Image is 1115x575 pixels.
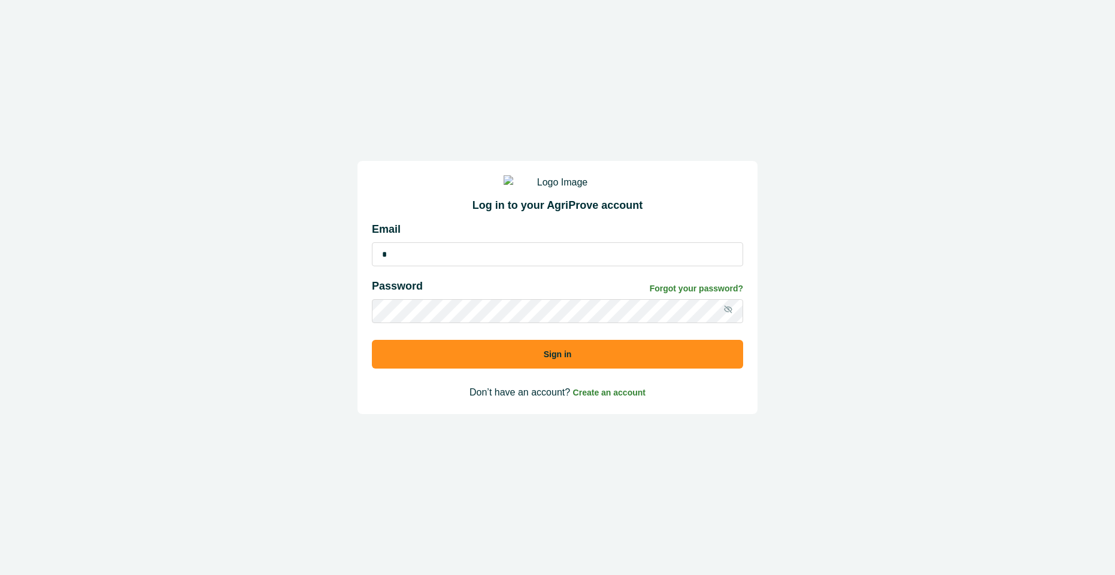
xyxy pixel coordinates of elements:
[573,387,646,397] a: Create an account
[650,282,743,295] a: Forgot your password?
[504,175,611,190] img: Logo Image
[372,221,743,238] p: Email
[573,388,646,397] span: Create an account
[372,199,743,212] h2: Log in to your AgriProve account
[372,278,423,294] p: Password
[372,340,743,369] button: Sign in
[372,385,743,400] p: Don’t have an account?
